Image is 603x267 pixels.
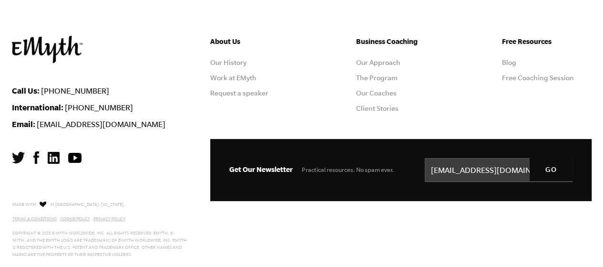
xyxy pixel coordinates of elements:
[12,152,25,163] img: Twitter
[93,216,125,221] a: Privacy Policy
[48,152,60,164] img: LinkedIn
[12,119,35,128] strong: Email:
[12,86,40,95] strong: Call Us:
[40,201,46,207] img: Love
[425,158,572,182] input: name@emailaddress.com
[60,216,90,221] a: Cookie Policy
[210,36,300,47] h5: About Us
[12,103,63,112] strong: International:
[302,166,394,173] span: Practical resources. No spam ever.
[356,89,397,97] a: Our Coaches
[555,221,603,267] iframe: Chat Widget
[356,59,400,66] a: Our Approach
[229,165,293,173] span: Get Our Newsletter
[356,74,398,82] a: The Program
[356,105,399,112] a: Client Stories
[12,36,82,63] img: EMyth
[37,120,165,128] a: [EMAIL_ADDRESS][DOMAIN_NAME]
[210,59,246,66] a: Our History
[12,216,57,221] a: Terms & Conditions
[33,151,39,164] img: Facebook
[68,153,82,163] img: YouTube
[502,59,516,66] a: Blog
[65,103,133,112] a: [PHONE_NUMBER]
[41,86,109,95] a: [PHONE_NUMBER]
[356,36,446,47] h5: Business Coaching
[502,74,574,82] a: Free Coaching Session
[12,200,187,258] p: Made with in [GEOGRAPHIC_DATA], [US_STATE]. Copyright © 2025 E-Myth Worldwide, Inc. All rights re...
[530,158,572,181] input: GO
[210,89,268,97] a: Request a speaker
[502,36,592,47] h5: Free Resources
[210,74,256,82] a: Work at EMyth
